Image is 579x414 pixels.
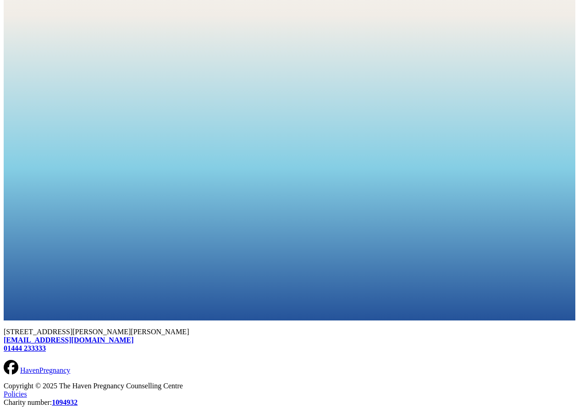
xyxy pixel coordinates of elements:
a: [EMAIL_ADDRESS][DOMAIN_NAME] [4,336,134,344]
a: 1094932 [52,398,77,406]
p: [STREET_ADDRESS][PERSON_NAME][PERSON_NAME] [4,328,575,353]
p: Copyright © 2025 The Haven Pregnancy Counselling Centre Charity number: [4,382,575,407]
a: HavenPregnancy [20,366,70,374]
a: Policies [4,390,27,398]
a: 01444 233333 [4,344,46,352]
